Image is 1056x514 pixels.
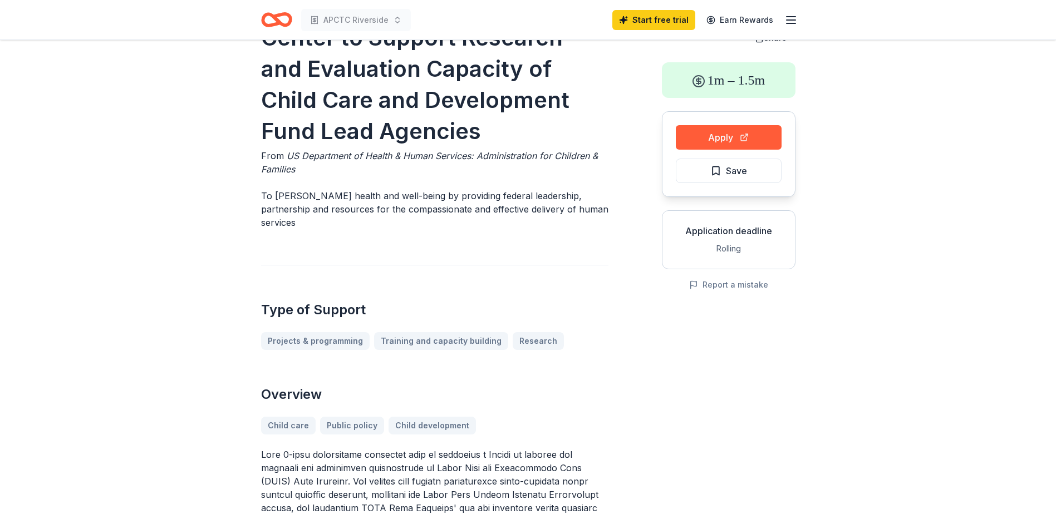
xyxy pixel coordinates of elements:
[261,385,608,403] h2: Overview
[301,9,411,31] button: APCTC Riverside
[612,10,695,30] a: Start free trial
[261,189,608,229] p: To [PERSON_NAME] health and well-being by providing federal leadership, partnership and resources...
[261,150,598,175] span: US Department of Health & Human Services: Administration for Children & Families
[261,332,370,350] a: Projects & programming
[726,164,747,178] span: Save
[513,332,564,350] a: Research
[261,7,292,33] a: Home
[261,301,608,319] h2: Type of Support
[676,125,782,150] button: Apply
[689,278,768,291] button: Report a mistake
[671,242,786,255] div: Rolling
[676,159,782,183] button: Save
[261,22,608,147] h1: Center to Support Research and Evaluation Capacity of Child Care and Development Fund Lead Agencies
[323,13,389,27] span: APCTC Riverside
[700,10,780,30] a: Earn Rewards
[671,224,786,238] div: Application deadline
[374,332,508,350] a: Training and capacity building
[261,149,608,176] div: From
[662,62,795,98] div: 1m – 1.5m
